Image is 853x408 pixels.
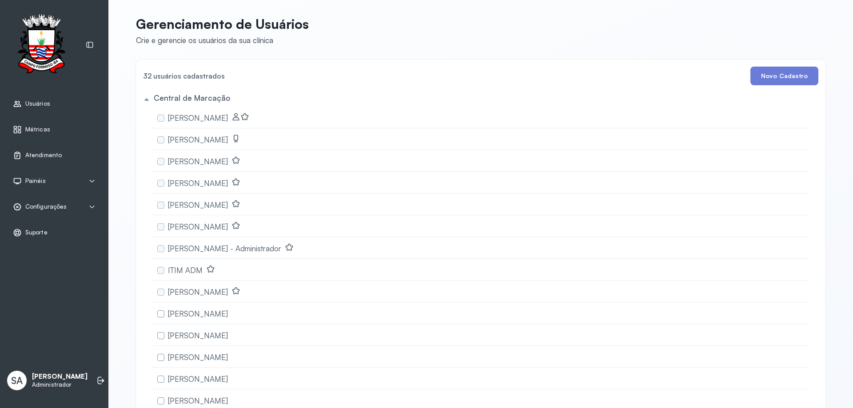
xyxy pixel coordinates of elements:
span: [PERSON_NAME] [168,353,228,362]
img: Logotipo do estabelecimento [9,14,73,76]
span: [PERSON_NAME] [168,287,228,297]
span: [PERSON_NAME] [168,331,228,340]
span: [PERSON_NAME] [168,222,228,231]
p: Administrador [32,381,88,388]
span: [PERSON_NAME] [168,374,228,384]
span: [PERSON_NAME] [168,178,228,188]
span: Métricas [25,126,50,133]
span: [PERSON_NAME] [168,135,228,144]
span: [PERSON_NAME] [168,309,228,318]
a: Usuários [13,99,96,108]
h4: 32 usuários cadastrados [143,70,225,82]
span: Suporte [25,229,48,236]
span: Painéis [25,177,46,185]
span: [PERSON_NAME] [168,396,228,405]
span: [PERSON_NAME] - Administrador [168,244,281,253]
span: [PERSON_NAME] [168,157,228,166]
span: Atendimento [25,151,62,159]
p: [PERSON_NAME] [32,372,88,381]
span: [PERSON_NAME] [168,113,228,123]
p: Gerenciamento de Usuários [136,16,309,32]
a: Métricas [13,125,96,134]
h5: Central de Marcação [154,93,230,103]
span: ITIM ADM [168,265,203,275]
div: Crie e gerencie os usuários da sua clínica [136,36,309,45]
span: Usuários [25,100,50,107]
span: Configurações [25,203,67,210]
button: Novo Cadastro [750,67,818,85]
a: Atendimento [13,151,96,160]
span: [PERSON_NAME] [168,200,228,210]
